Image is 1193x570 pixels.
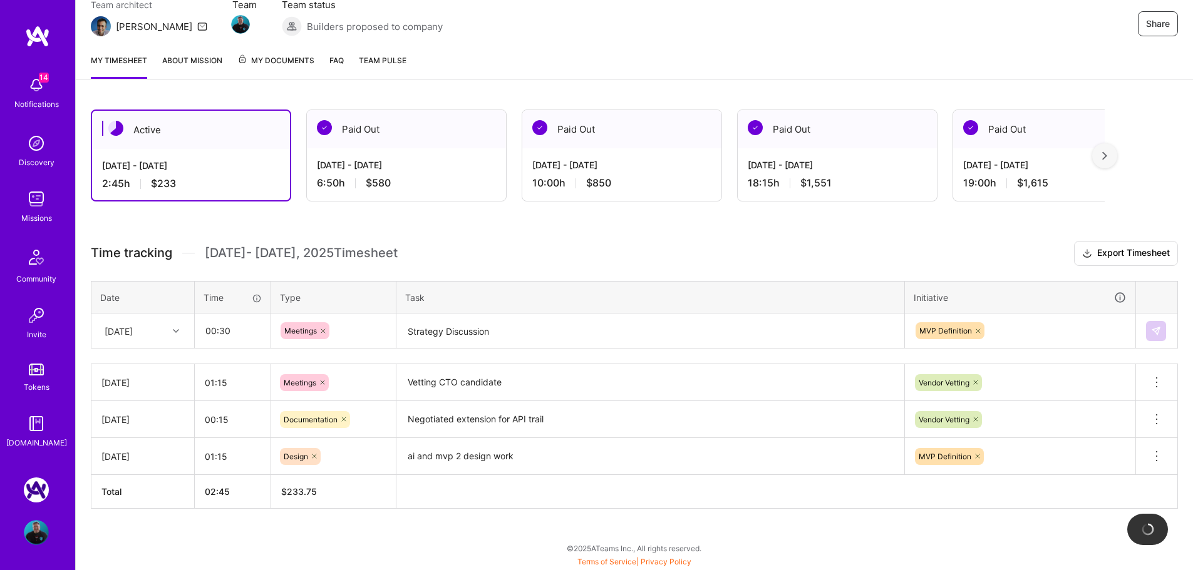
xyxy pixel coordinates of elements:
[25,25,50,48] img: logo
[532,176,711,190] div: 10:00 h
[914,290,1127,305] div: Initiative
[919,326,972,335] span: MVP Definition
[317,158,496,171] div: [DATE] - [DATE]
[91,245,172,261] span: Time tracking
[205,245,398,261] span: [DATE] - [DATE] , 2025 Timesheet
[92,111,290,149] div: Active
[21,242,51,272] img: Community
[24,303,49,328] img: Invite
[102,159,280,172] div: [DATE] - [DATE]
[522,110,721,148] div: Paid Out
[359,56,406,65] span: Team Pulse
[21,477,52,502] a: Rent Parity: Team for leveling the playing field in the property management space
[1082,247,1092,260] i: icon Download
[39,73,49,83] span: 14
[919,415,969,424] span: Vendor Vetting
[748,158,927,171] div: [DATE] - [DATE]
[195,475,271,509] th: 02:45
[91,16,111,36] img: Team Architect
[1138,11,1178,36] button: Share
[232,14,249,35] a: Team Member Avatar
[366,176,391,190] span: $580
[281,486,317,497] span: $ 233.75
[748,120,763,135] img: Paid Out
[116,20,192,33] div: [PERSON_NAME]
[91,475,195,509] th: Total
[317,176,496,190] div: 6:50 h
[151,177,176,190] span: $233
[162,54,222,79] a: About Mission
[1146,321,1167,341] div: null
[14,98,59,111] div: Notifications
[237,54,314,68] span: My Documents
[317,120,332,135] img: Paid Out
[29,364,44,375] img: tokens
[24,411,49,436] img: guide book
[21,211,52,225] div: Missions
[532,120,547,135] img: Paid Out
[24,477,49,502] img: Rent Parity: Team for leveling the playing field in the property management space
[1141,522,1155,536] img: loading
[284,415,338,424] span: Documentation
[1151,326,1161,336] img: Submit
[577,557,691,566] span: |
[16,272,56,285] div: Community
[195,366,271,399] input: HH:MM
[577,557,636,566] a: Terms of Service
[24,186,49,211] img: teamwork
[329,54,344,79] a: FAQ
[282,16,302,36] img: Builders proposed to company
[919,452,971,461] span: MVP Definition
[21,520,52,545] a: User Avatar
[284,378,316,387] span: Meetings
[101,450,184,463] div: [DATE]
[91,281,195,313] th: Date
[963,120,978,135] img: Paid Out
[963,158,1142,171] div: [DATE] - [DATE]
[953,110,1152,148] div: Paid Out
[1102,151,1107,160] img: right
[101,413,184,426] div: [DATE]
[24,73,49,98] img: bell
[237,54,314,79] a: My Documents
[271,281,396,313] th: Type
[19,156,54,169] div: Discovery
[641,557,691,566] a: Privacy Policy
[75,532,1193,564] div: © 2025 ATeams Inc., All rights reserved.
[1074,241,1178,266] button: Export Timesheet
[197,21,207,31] i: icon Mail
[108,121,123,136] img: Active
[24,380,49,394] div: Tokens
[359,54,406,79] a: Team Pulse
[173,328,179,334] i: icon Chevron
[231,15,250,34] img: Team Member Avatar
[963,176,1142,190] div: 19:00 h
[738,110,937,148] div: Paid Out
[398,402,903,437] textarea: Negotiated extension for API trail
[195,314,270,347] input: HH:MM
[919,378,969,387] span: Vendor Vetting
[284,452,308,461] span: Design
[6,436,67,449] div: [DOMAIN_NAME]
[307,20,443,33] span: Builders proposed to company
[195,440,271,473] input: HH:MM
[396,281,905,313] th: Task
[91,54,147,79] a: My timesheet
[204,291,262,304] div: Time
[1146,18,1170,30] span: Share
[586,176,611,190] span: $850
[24,520,49,545] img: User Avatar
[398,315,903,348] textarea: Strategy Discussion
[398,439,903,474] textarea: ai and mvp 2 design work
[748,176,927,190] div: 18:15 h
[101,376,184,389] div: [DATE]
[105,324,133,337] div: [DATE]
[24,131,49,156] img: discovery
[307,110,506,148] div: Paid Out
[27,328,46,341] div: Invite
[532,158,711,171] div: [DATE] - [DATE]
[195,403,271,436] input: HH:MM
[398,365,903,400] textarea: Vetting CTO candidate
[1017,176,1048,190] span: $1,615
[284,326,317,335] span: Meetings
